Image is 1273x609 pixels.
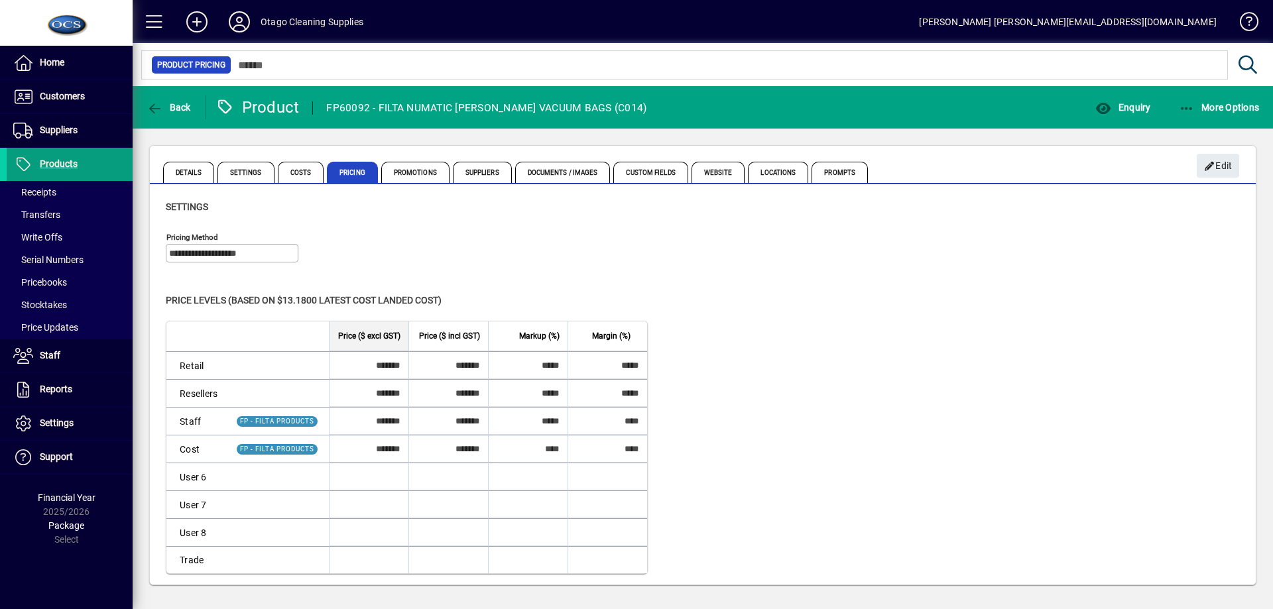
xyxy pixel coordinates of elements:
[166,201,208,212] span: Settings
[13,277,67,288] span: Pricebooks
[7,316,133,339] a: Price Updates
[166,407,225,435] td: Staff
[166,463,225,490] td: User 6
[1179,102,1260,113] span: More Options
[7,203,133,226] a: Transfers
[147,102,191,113] span: Back
[278,162,324,183] span: Costs
[7,80,133,113] a: Customers
[176,10,218,34] button: Add
[40,451,73,462] span: Support
[166,490,225,518] td: User 7
[40,91,85,101] span: Customers
[133,95,206,119] app-page-header-button: Back
[7,373,133,406] a: Reports
[217,162,274,183] span: Settings
[1204,155,1233,177] span: Edit
[381,162,450,183] span: Promotions
[326,97,646,119] div: FP60092 - FILTA NUMATIC [PERSON_NAME] VACUUM BAGS (C014)
[48,520,84,531] span: Package
[7,294,133,316] a: Stocktakes
[7,407,133,440] a: Settings
[166,546,225,573] td: Trade
[13,322,78,333] span: Price Updates
[13,254,84,265] span: Serial Numbers
[38,492,95,503] span: Financial Year
[7,181,133,203] a: Receipts
[40,350,60,360] span: Staff
[13,300,67,310] span: Stocktakes
[692,162,745,183] span: Website
[748,162,808,183] span: Locations
[453,162,512,183] span: Suppliers
[163,162,214,183] span: Details
[13,187,56,197] span: Receipts
[1197,154,1239,178] button: Edit
[1176,95,1263,119] button: More Options
[166,379,225,407] td: Resellers
[40,384,72,394] span: Reports
[1230,3,1256,46] a: Knowledge Base
[7,339,133,372] a: Staff
[166,295,442,305] span: Price levels (based on $13.1800 Latest cost landed cost)
[261,11,363,32] div: Otago Cleaning Supplies
[157,58,225,72] span: Product Pricing
[166,435,225,463] td: Cost
[240,417,314,425] span: FP - FILTA PRODUCTS
[40,125,78,135] span: Suppliers
[166,351,225,379] td: Retail
[419,329,480,343] span: Price ($ incl GST)
[40,158,78,169] span: Products
[7,226,133,249] a: Write Offs
[613,162,688,183] span: Custom Fields
[327,162,378,183] span: Pricing
[7,46,133,80] a: Home
[7,271,133,294] a: Pricebooks
[13,209,60,220] span: Transfers
[519,329,560,343] span: Markup (%)
[166,518,225,546] td: User 8
[215,97,300,118] div: Product
[7,249,133,271] a: Serial Numbers
[143,95,194,119] button: Back
[40,57,64,68] span: Home
[919,11,1217,32] div: [PERSON_NAME] [PERSON_NAME][EMAIL_ADDRESS][DOMAIN_NAME]
[218,10,261,34] button: Profile
[7,441,133,474] a: Support
[812,162,868,183] span: Prompts
[1095,102,1150,113] span: Enquiry
[240,445,314,453] span: FP - FILTA PRODUCTS
[338,329,400,343] span: Price ($ excl GST)
[1092,95,1154,119] button: Enquiry
[13,232,62,243] span: Write Offs
[40,417,74,428] span: Settings
[166,233,218,242] mat-label: Pricing method
[7,114,133,147] a: Suppliers
[515,162,611,183] span: Documents / Images
[592,329,631,343] span: Margin (%)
